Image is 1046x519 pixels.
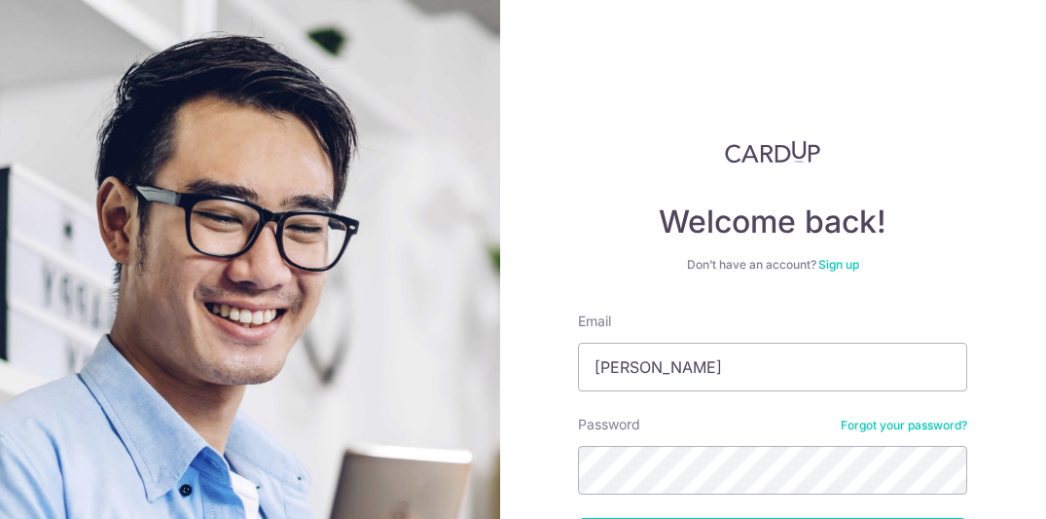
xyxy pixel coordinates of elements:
label: Password [578,415,640,434]
label: Email [578,312,611,331]
h4: Welcome back! [578,203,967,241]
img: CardUp Logo [725,140,820,164]
input: Enter your Email [578,343,967,391]
a: Sign up [818,257,859,272]
a: Forgot your password? [841,418,967,433]
div: Don’t have an account? [578,257,967,273]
